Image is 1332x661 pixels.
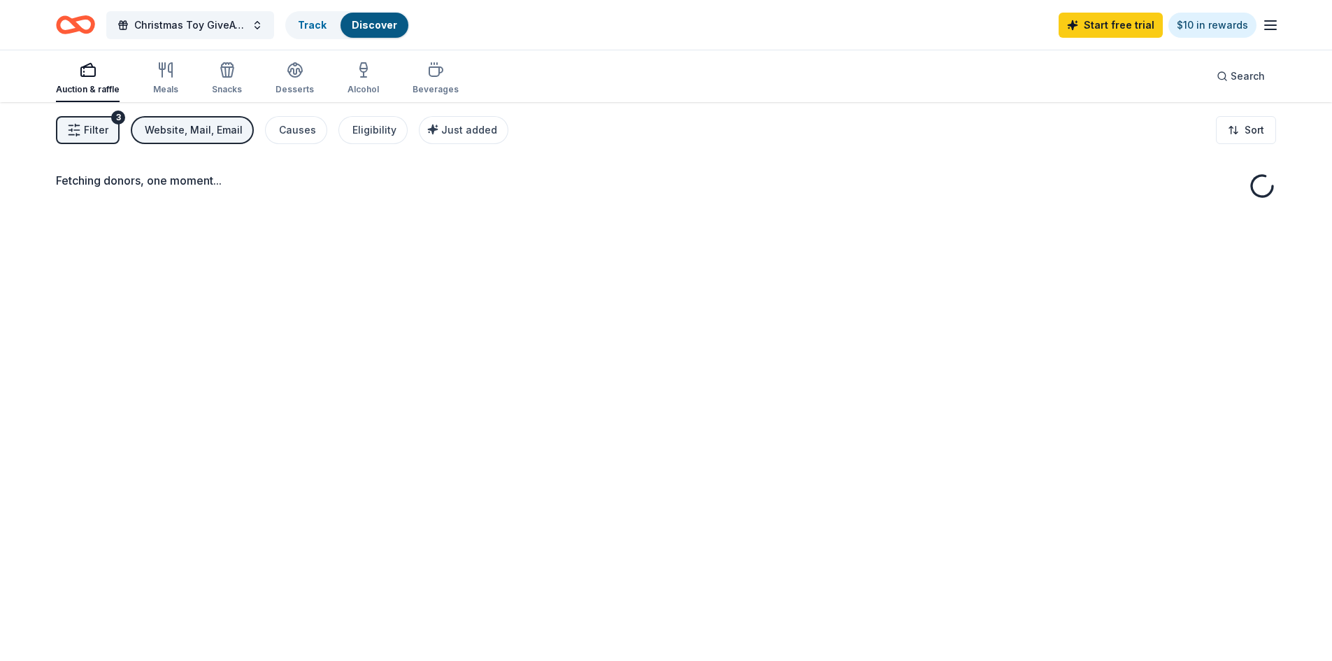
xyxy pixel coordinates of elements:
span: Christmas Toy GiveAway [134,17,246,34]
a: Discover [352,19,397,31]
button: Beverages [413,56,459,102]
button: TrackDiscover [285,11,410,39]
div: Website, Mail, Email [145,122,243,138]
button: Meals [153,56,178,102]
button: Alcohol [348,56,379,102]
div: Meals [153,84,178,95]
button: Christmas Toy GiveAway [106,11,274,39]
span: Search [1231,68,1265,85]
span: Sort [1245,122,1264,138]
button: Sort [1216,116,1276,144]
button: Website, Mail, Email [131,116,254,144]
span: Just added [441,124,497,136]
button: Eligibility [338,116,408,144]
a: Home [56,8,95,41]
a: $10 in rewards [1168,13,1256,38]
div: Beverages [413,84,459,95]
button: Auction & raffle [56,56,120,102]
button: Snacks [212,56,242,102]
div: Causes [279,122,316,138]
div: Snacks [212,84,242,95]
div: Desserts [275,84,314,95]
button: Causes [265,116,327,144]
div: Eligibility [352,122,396,138]
div: Alcohol [348,84,379,95]
a: Track [298,19,327,31]
div: 3 [111,111,125,125]
span: Filter [84,122,108,138]
div: Auction & raffle [56,84,120,95]
button: Just added [419,116,508,144]
button: Search [1205,62,1276,90]
button: Desserts [275,56,314,102]
a: Start free trial [1059,13,1163,38]
button: Filter3 [56,116,120,144]
div: Fetching donors, one moment... [56,172,1276,189]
